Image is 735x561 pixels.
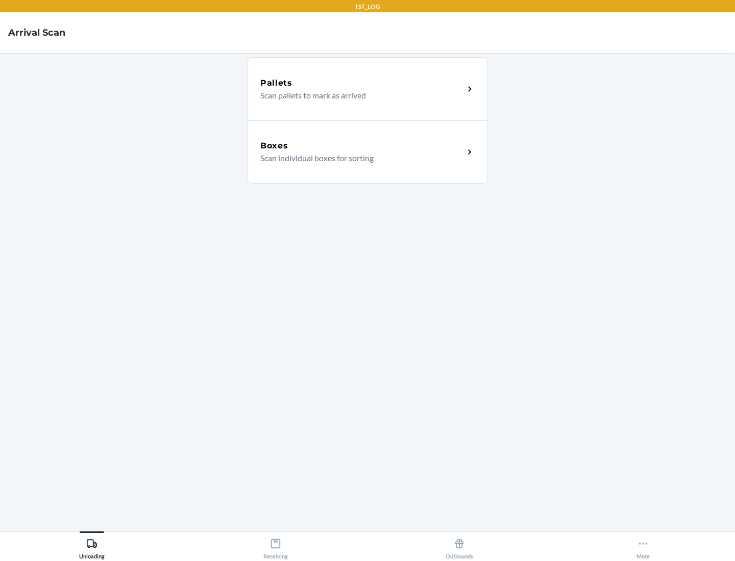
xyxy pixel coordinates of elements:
button: More [551,531,735,559]
p: Scan individual boxes for sorting [260,152,456,164]
button: Receiving [184,531,367,559]
div: Unloading [79,534,105,559]
button: Outbounds [367,531,551,559]
h5: Pallets [260,77,292,89]
h4: Arrival Scan [8,26,65,39]
div: Outbounds [446,534,473,559]
p: TST_LOG [355,2,380,11]
p: Scan pallets to mark as arrived [260,89,456,101]
a: BoxesScan individual boxes for sorting [248,120,487,184]
div: Receiving [263,534,288,559]
h5: Boxes [260,140,288,152]
a: PalletsScan pallets to mark as arrived [248,57,487,120]
div: More [636,534,650,559]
